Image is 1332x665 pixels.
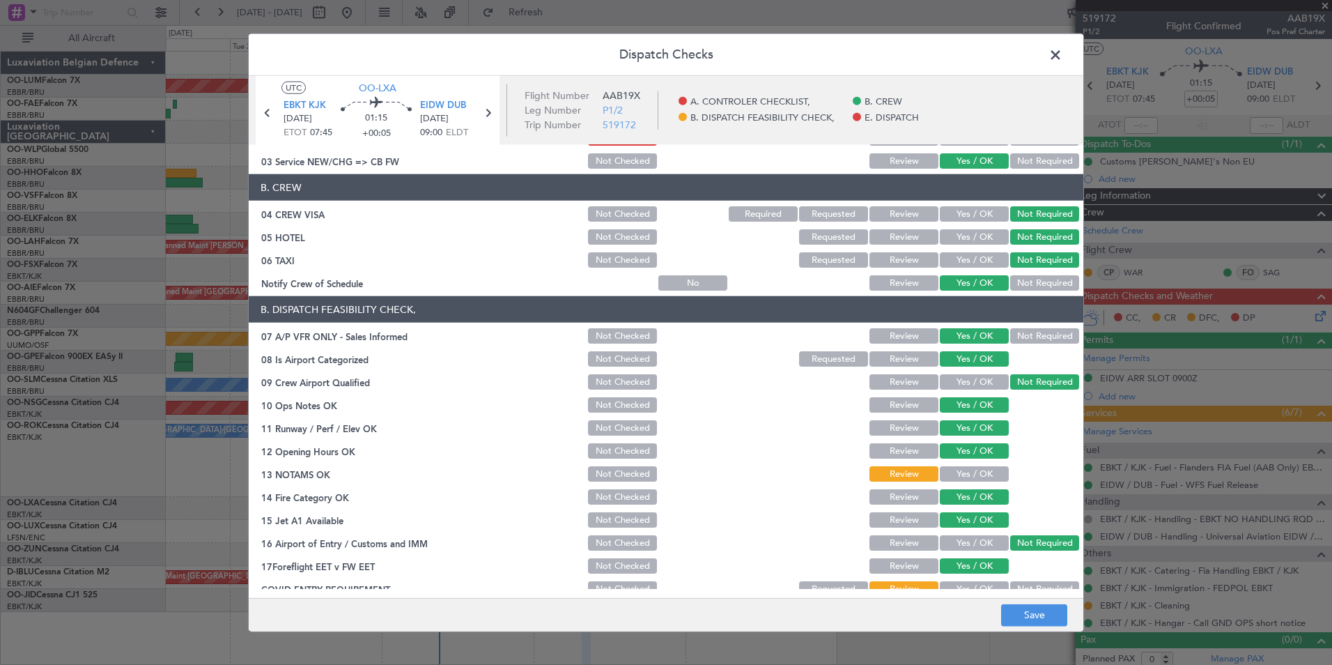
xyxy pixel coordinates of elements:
[1010,581,1079,597] button: Not Required
[1010,328,1079,344] button: Not Required
[1010,252,1079,268] button: Not Required
[1010,206,1079,222] button: Not Required
[1010,535,1079,551] button: Not Required
[1010,153,1079,169] button: Not Required
[249,34,1083,76] header: Dispatch Checks
[1010,374,1079,390] button: Not Required
[1010,229,1079,245] button: Not Required
[1010,275,1079,291] button: Not Required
